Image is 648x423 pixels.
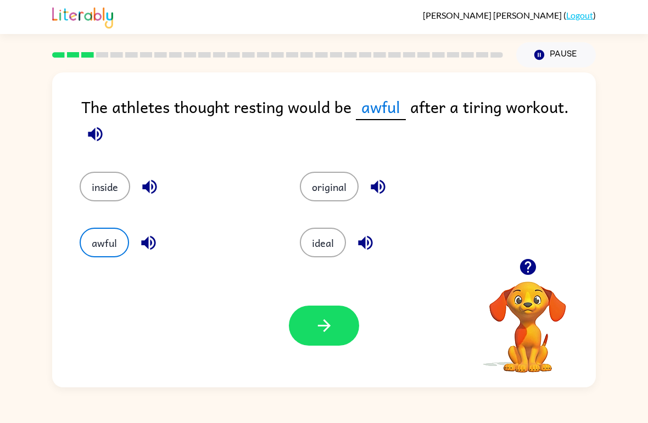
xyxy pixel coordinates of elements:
[80,228,129,257] button: awful
[52,4,113,29] img: Literably
[516,42,596,67] button: Pause
[80,172,130,201] button: inside
[473,264,583,374] video: Your browser must support playing .mp4 files to use Literably. Please try using another browser.
[566,10,593,20] a: Logout
[423,10,563,20] span: [PERSON_NAME] [PERSON_NAME]
[300,172,359,201] button: original
[423,10,596,20] div: ( )
[356,94,406,120] span: awful
[81,94,596,150] div: The athletes thought resting would be after a tiring workout.
[300,228,346,257] button: ideal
